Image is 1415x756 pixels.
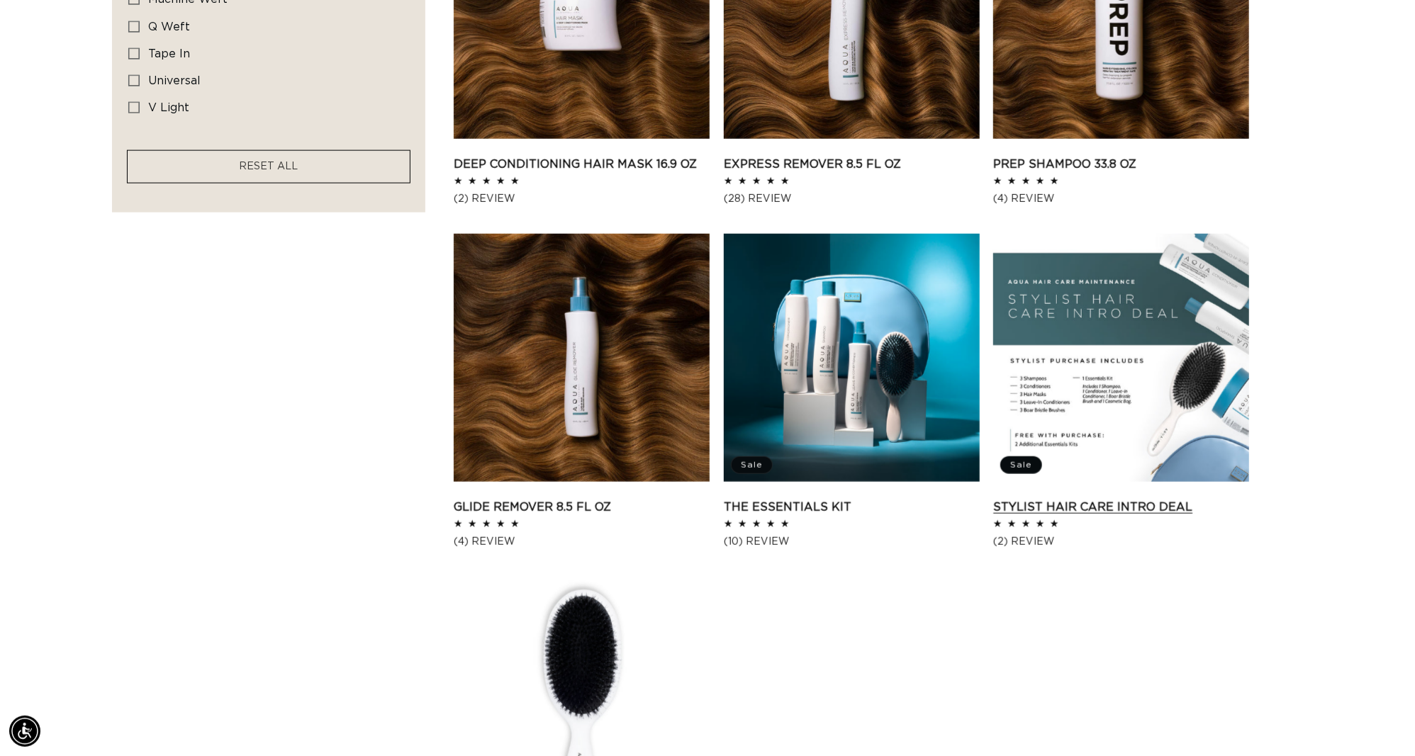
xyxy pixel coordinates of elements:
a: Deep Conditioning Hair Mask 16.9 oz [454,156,710,173]
div: Accessibility Menu [9,716,40,747]
span: universal [148,75,201,86]
iframe: Chat Widget [1344,688,1415,756]
span: v light [148,102,189,113]
span: q weft [148,21,190,33]
a: RESET ALL [240,158,298,176]
a: Express Remover 8.5 fl oz [724,156,980,173]
span: tape in [148,48,190,60]
a: The Essentials Kit [724,499,980,516]
a: Glide Remover 8.5 fl oz [454,499,710,516]
a: Stylist Hair Care Intro Deal [993,499,1249,516]
span: RESET ALL [240,162,298,171]
a: Prep Shampoo 33.8 oz [993,156,1249,173]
